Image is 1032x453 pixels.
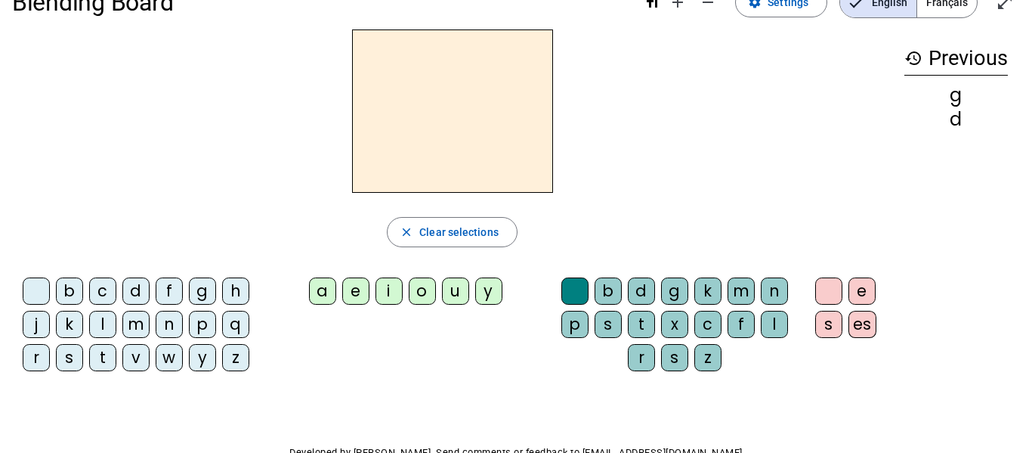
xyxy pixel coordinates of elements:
[442,278,469,305] div: u
[419,223,499,241] span: Clear selections
[156,311,183,338] div: n
[189,278,216,305] div: g
[56,278,83,305] div: b
[694,311,721,338] div: c
[904,49,922,67] mat-icon: history
[89,278,116,305] div: c
[904,110,1008,129] div: d
[89,344,116,371] div: t
[661,311,688,338] div: x
[661,278,688,305] div: g
[761,278,788,305] div: n
[848,311,876,338] div: es
[848,278,876,305] div: e
[56,311,83,338] div: k
[156,344,183,371] div: w
[387,217,518,247] button: Clear selections
[761,311,788,338] div: l
[595,278,622,305] div: b
[375,278,403,305] div: i
[156,278,183,305] div: f
[628,344,655,371] div: r
[400,225,413,239] mat-icon: close
[222,344,249,371] div: z
[409,278,436,305] div: o
[189,344,216,371] div: y
[89,311,116,338] div: l
[122,311,150,338] div: m
[694,278,721,305] div: k
[189,311,216,338] div: p
[728,278,755,305] div: m
[694,344,721,371] div: z
[628,311,655,338] div: t
[122,278,150,305] div: d
[815,311,842,338] div: s
[595,311,622,338] div: s
[23,344,50,371] div: r
[222,311,249,338] div: q
[561,311,589,338] div: p
[475,278,502,305] div: y
[122,344,150,371] div: v
[56,344,83,371] div: s
[728,311,755,338] div: f
[628,278,655,305] div: d
[904,86,1008,104] div: g
[23,311,50,338] div: j
[904,42,1008,76] h3: Previous
[342,278,369,305] div: e
[309,278,336,305] div: a
[222,278,249,305] div: h
[661,344,688,371] div: s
